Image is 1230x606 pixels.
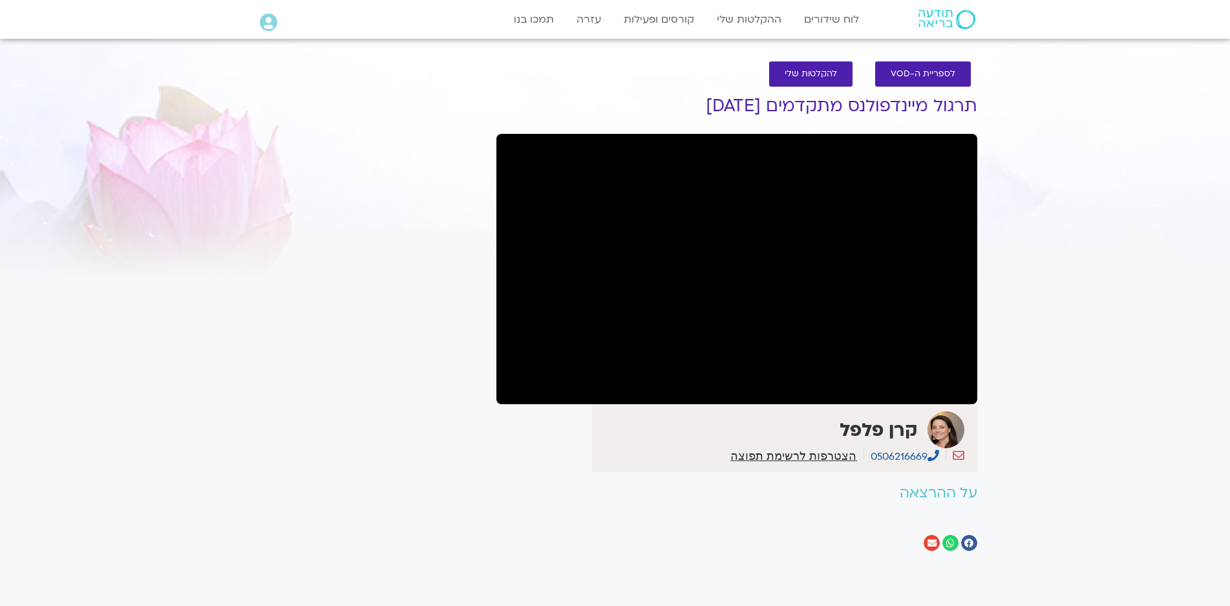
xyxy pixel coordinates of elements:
span: להקלטות שלי [785,69,837,79]
a: לוח שידורים [798,7,865,32]
span: לספריית ה-VOD [891,69,955,79]
a: קורסים ופעילות [617,7,701,32]
div: שיתוף ב facebook [961,535,977,551]
h2: על ההרצאה [496,485,977,501]
strong: קרן פלפל [840,418,918,442]
a: ההקלטות שלי [710,7,788,32]
img: תודעה בריאה [918,10,975,29]
a: 0506216669 [871,449,939,464]
div: שיתוף ב email [924,535,940,551]
a: הצטרפות לרשימת תפוצה [730,450,856,462]
img: קרן פלפל [928,411,964,448]
div: שיתוף ב whatsapp [942,535,959,551]
a: תמכו בנו [507,7,560,32]
a: לספריית ה-VOD [875,61,971,87]
a: עזרה [570,7,608,32]
h1: תרגול מיינדפולנס מתקדמים [DATE] [496,96,977,116]
a: להקלטות שלי [769,61,853,87]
